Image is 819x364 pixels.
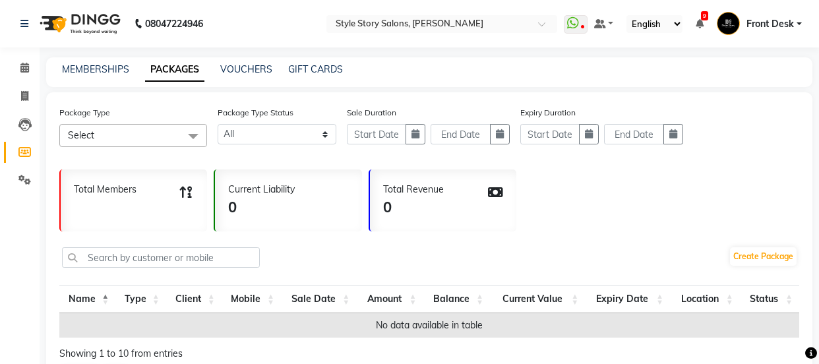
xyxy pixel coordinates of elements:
[347,107,396,119] label: Sale Duration
[585,285,670,313] th: Expiry Date: activate to sort column ascending
[431,124,490,144] input: End Date
[520,107,576,119] label: Expiry Duration
[62,63,129,75] a: MEMBERSHIPS
[228,183,295,197] div: Current Liability
[166,285,222,313] th: Client: activate to sort column ascending
[356,285,423,313] th: Amount: activate to sort column ascending
[218,107,293,119] label: Package Type Status
[423,285,491,313] th: Balance: activate to sort column ascending
[717,12,740,35] img: Front Desk
[696,18,704,30] a: 9
[59,107,110,119] label: Package Type
[288,63,343,75] a: GIFT CARDS
[383,183,444,197] div: Total Revenue
[281,285,356,313] th: Sale Date: activate to sort column ascending
[145,5,203,42] b: 08047224946
[115,285,166,313] th: Type: activate to sort column ascending
[730,247,797,266] a: Create Package
[604,124,663,144] input: End Date
[59,347,799,361] div: Showing 1 to 10 from entries
[145,58,204,82] a: PACKAGES
[59,313,799,338] td: No data available in table
[740,285,799,313] th: Status: activate to sort column ascending
[347,124,406,144] input: Start Date
[746,17,794,31] span: Front Desk
[74,183,136,197] div: Total Members
[220,63,272,75] a: VOUCHERS
[228,197,295,218] div: 0
[490,285,585,313] th: Current Value: activate to sort column ascending
[520,124,580,144] input: Start Date
[68,129,94,141] span: Select
[59,285,115,313] th: Name: activate to sort column descending
[383,197,444,218] div: 0
[222,285,281,313] th: Mobile: activate to sort column ascending
[34,5,124,42] img: logo
[701,11,708,20] span: 9
[670,285,740,313] th: Location: activate to sort column ascending
[62,247,260,268] input: Search by customer or mobile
